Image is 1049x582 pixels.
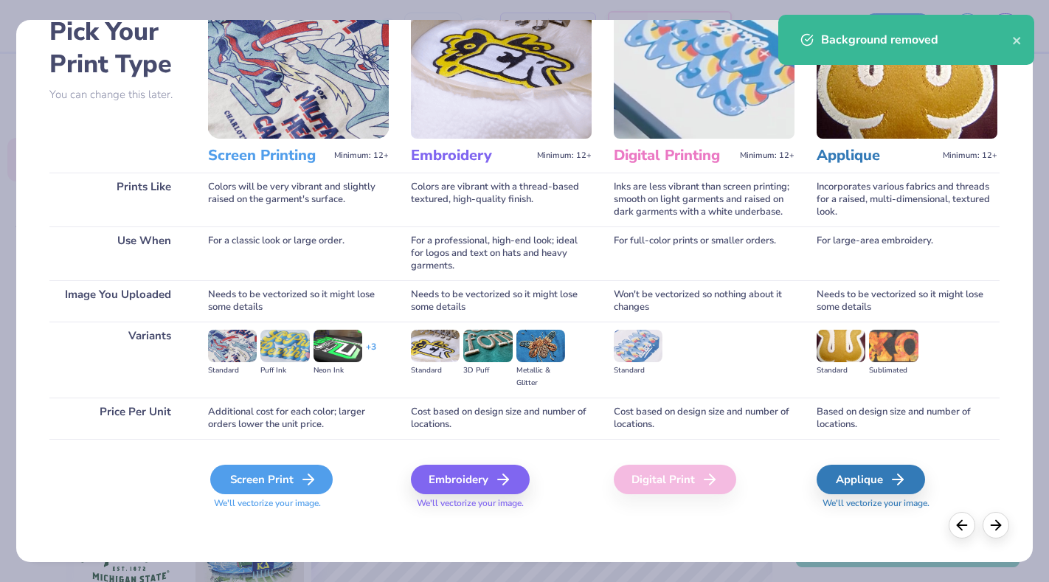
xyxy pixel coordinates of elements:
img: Standard [411,330,460,362]
div: 3D Puff [463,364,512,377]
div: Colors will be very vibrant and slightly raised on the garment's surface. [208,173,389,226]
img: Standard [817,330,865,362]
h3: Digital Printing [614,146,734,165]
span: Minimum: 12+ [537,150,592,161]
div: Incorporates various fabrics and threads for a raised, multi-dimensional, textured look. [817,173,997,226]
div: Use When [49,226,186,280]
div: Cost based on design size and number of locations. [614,398,794,439]
div: Embroidery [411,465,530,494]
div: Based on design size and number of locations. [817,398,997,439]
div: Image You Uploaded [49,280,186,322]
div: Standard [817,364,865,377]
div: Applique [817,465,925,494]
div: Inks are less vibrant than screen printing; smooth on light garments and raised on dark garments ... [614,173,794,226]
img: Puff Ink [260,330,309,362]
div: Additional cost for each color; larger orders lower the unit price. [208,398,389,439]
div: Standard [614,364,662,377]
img: Standard [614,330,662,362]
div: Prints Like [49,173,186,226]
div: Standard [411,364,460,377]
span: We'll vectorize your image. [817,497,997,510]
div: Needs to be vectorized so it might lose some details [411,280,592,322]
img: 3D Puff [463,330,512,362]
div: Variants [49,322,186,398]
span: Minimum: 12+ [943,150,997,161]
img: Metallic & Glitter [516,330,565,362]
div: Needs to be vectorized so it might lose some details [817,280,997,322]
div: + 3 [366,341,376,366]
div: For a professional, high-end look; ideal for logos and text on hats and heavy garments. [411,226,592,280]
img: Neon Ink [314,330,362,362]
div: For a classic look or large order. [208,226,389,280]
span: Minimum: 12+ [334,150,389,161]
div: Needs to be vectorized so it might lose some details [208,280,389,322]
h3: Embroidery [411,146,531,165]
h3: Applique [817,146,937,165]
div: Screen Print [210,465,333,494]
div: For large-area embroidery. [817,226,997,280]
div: Colors are vibrant with a thread-based textured, high-quality finish. [411,173,592,226]
div: Won't be vectorized so nothing about it changes [614,280,794,322]
span: We'll vectorize your image. [411,497,592,510]
button: close [1012,31,1022,49]
h3: Screen Printing [208,146,328,165]
div: Puff Ink [260,364,309,377]
div: Background removed [821,31,1012,49]
div: Standard [208,364,257,377]
div: Price Per Unit [49,398,186,439]
div: Digital Print [614,465,736,494]
div: Metallic & Glitter [516,364,565,389]
div: Sublimated [869,364,918,377]
h2: Pick Your Print Type [49,15,186,80]
span: We'll vectorize your image. [208,497,389,510]
p: You can change this later. [49,89,186,101]
img: Sublimated [869,330,918,362]
div: For full-color prints or smaller orders. [614,226,794,280]
span: Minimum: 12+ [740,150,794,161]
div: Cost based on design size and number of locations. [411,398,592,439]
div: Neon Ink [314,364,362,377]
img: Standard [208,330,257,362]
